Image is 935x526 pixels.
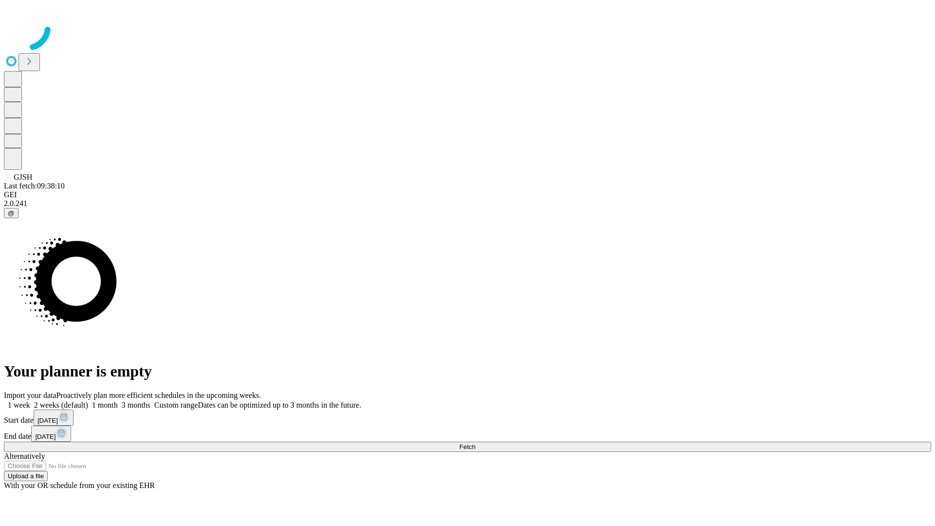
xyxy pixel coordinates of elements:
[4,452,45,460] span: Alternatively
[8,401,30,409] span: 1 week
[4,208,19,218] button: @
[4,426,931,442] div: End date
[8,209,15,217] span: @
[4,190,931,199] div: GEI
[37,417,58,424] span: [DATE]
[198,401,361,409] span: Dates can be optimized up to 3 months in the future.
[4,182,65,190] span: Last fetch: 09:38:10
[4,442,931,452] button: Fetch
[92,401,118,409] span: 1 month
[154,401,198,409] span: Custom range
[4,199,931,208] div: 2.0.241
[31,426,71,442] button: [DATE]
[4,362,931,380] h1: Your planner is empty
[459,443,475,451] span: Fetch
[56,391,261,399] span: Proactively plan more efficient schedules in the upcoming weeks.
[34,401,88,409] span: 2 weeks (default)
[35,433,56,440] span: [DATE]
[4,481,155,489] span: With your OR schedule from your existing EHR
[14,173,32,181] span: GJSH
[122,401,150,409] span: 3 months
[4,471,48,481] button: Upload a file
[34,410,74,426] button: [DATE]
[4,410,931,426] div: Start date
[4,391,56,399] span: Import your data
